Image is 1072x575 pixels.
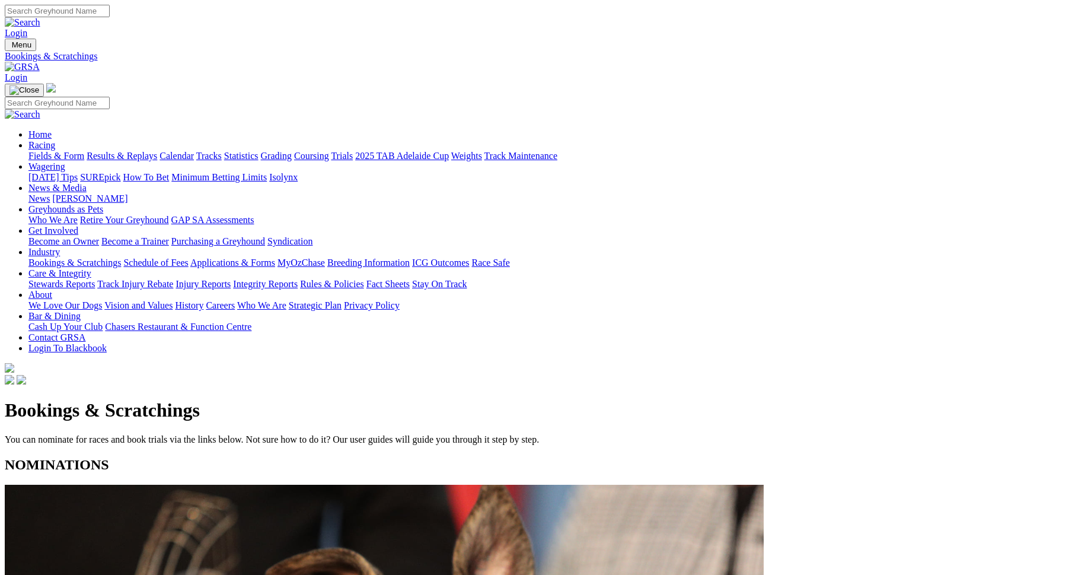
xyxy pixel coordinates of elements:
a: News & Media [28,183,87,193]
div: Wagering [28,172,1067,183]
a: How To Bet [123,172,170,182]
img: facebook.svg [5,375,14,385]
a: Injury Reports [176,279,231,289]
a: Contact GRSA [28,332,85,342]
a: Careers [206,300,235,310]
a: Statistics [224,151,259,161]
a: Track Maintenance [484,151,557,161]
img: logo-grsa-white.png [46,83,56,93]
a: Isolynx [269,172,298,182]
img: Search [5,17,40,28]
a: Privacy Policy [344,300,400,310]
img: GRSA [5,62,40,72]
a: Greyhounds as Pets [28,204,103,214]
a: GAP SA Assessments [171,215,254,225]
img: Close [9,85,39,95]
a: Grading [261,151,292,161]
a: Wagering [28,161,65,171]
a: Strategic Plan [289,300,342,310]
a: ICG Outcomes [412,258,469,268]
a: Vision and Values [104,300,173,310]
a: Cash Up Your Club [28,322,103,332]
div: Bar & Dining [28,322,1067,332]
button: Toggle navigation [5,84,44,97]
a: Fact Sheets [366,279,410,289]
img: twitter.svg [17,375,26,385]
a: Trials [331,151,353,161]
p: You can nominate for races and book trials via the links below. Not sure how to do it? Our user g... [5,434,1067,445]
span: Menu [12,40,31,49]
a: Purchasing a Greyhound [171,236,265,246]
a: Stewards Reports [28,279,95,289]
a: Schedule of Fees [123,258,188,268]
div: Get Involved [28,236,1067,247]
input: Search [5,5,110,17]
a: Who We Are [28,215,78,225]
a: Weights [451,151,482,161]
img: logo-grsa-white.png [5,363,14,373]
div: Greyhounds as Pets [28,215,1067,225]
a: Home [28,129,52,139]
div: News & Media [28,193,1067,204]
a: Applications & Forms [190,258,275,268]
a: Industry [28,247,60,257]
a: Rules & Policies [300,279,364,289]
a: Minimum Betting Limits [171,172,267,182]
a: Breeding Information [327,258,410,268]
a: Results & Replays [87,151,157,161]
a: Care & Integrity [28,268,91,278]
a: Get Involved [28,225,78,236]
a: Coursing [294,151,329,161]
a: Syndication [267,236,312,246]
a: Who We Are [237,300,286,310]
a: Stay On Track [412,279,467,289]
a: Bar & Dining [28,311,81,321]
a: [PERSON_NAME] [52,193,127,204]
a: News [28,193,50,204]
img: Search [5,109,40,120]
a: MyOzChase [277,258,325,268]
a: Racing [28,140,55,150]
a: About [28,290,52,300]
a: Fields & Form [28,151,84,161]
a: SUREpick [80,172,120,182]
input: Search [5,97,110,109]
a: 2025 TAB Adelaide Cup [355,151,449,161]
a: History [175,300,203,310]
a: Login To Blackbook [28,343,107,353]
div: Industry [28,258,1067,268]
a: Tracks [196,151,222,161]
a: Bookings & Scratchings [5,51,1067,62]
h2: NOMINATIONS [5,457,1067,473]
a: Become an Owner [28,236,99,246]
div: About [28,300,1067,311]
a: Race Safe [471,258,509,268]
a: We Love Our Dogs [28,300,102,310]
button: Toggle navigation [5,39,36,51]
div: Care & Integrity [28,279,1067,290]
a: Retire Your Greyhound [80,215,169,225]
a: Login [5,72,27,82]
a: Bookings & Scratchings [28,258,121,268]
a: Chasers Restaurant & Function Centre [105,322,251,332]
a: Calendar [159,151,194,161]
a: Become a Trainer [101,236,169,246]
a: [DATE] Tips [28,172,78,182]
h1: Bookings & Scratchings [5,399,1067,421]
a: Integrity Reports [233,279,298,289]
a: Login [5,28,27,38]
a: Track Injury Rebate [97,279,173,289]
div: Racing [28,151,1067,161]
